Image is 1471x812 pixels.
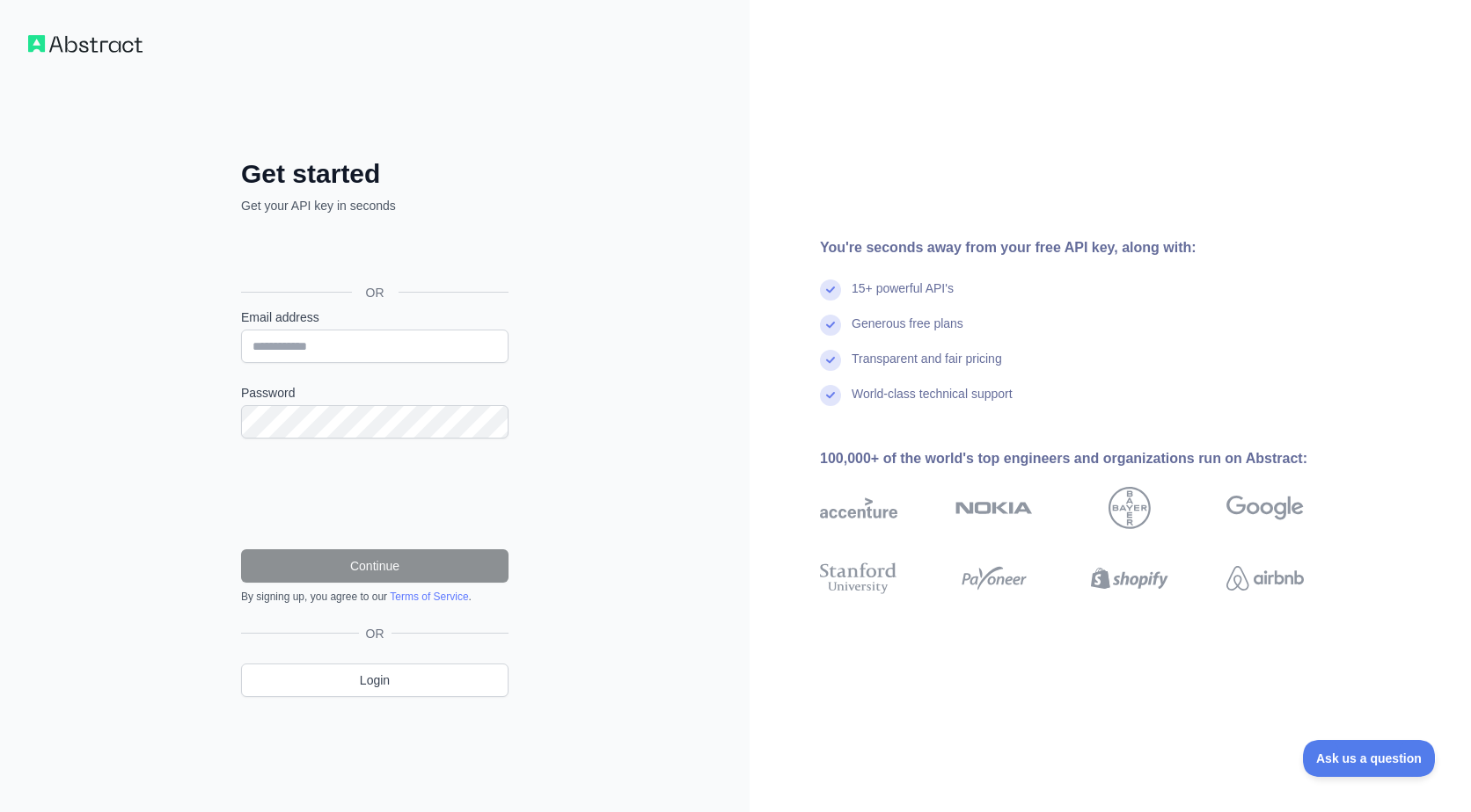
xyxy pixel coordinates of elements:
a: Login [241,663,509,697]
img: payoneer [955,559,1033,598]
button: Continue [241,549,509,583]
img: shopify [1091,559,1168,598]
img: check mark [820,385,841,406]
iframe: reCAPTCHA [241,460,509,528]
label: Email address [241,308,509,326]
div: Transparent and fair pricing [852,350,1002,385]
img: bayer [1109,487,1151,529]
iframe: Sign in with Google Button [232,234,514,272]
img: google [1226,487,1304,529]
img: stanford university [820,559,897,598]
h2: Get started [241,158,509,190]
div: You're seconds away from your free API key, along with: [820,237,1360,258]
a: Terms of Service [390,591,468,603]
img: check mark [820,350,841,371]
div: By signing up, you agree to our . [241,590,509,604]
div: Generous free plans [852,315,963,350]
label: Password [241,384,509,402]
span: OR [352,284,399,301]
div: 100,000+ of the world's top engineers and organizations run on Abstract: [820,448,1360,469]
span: OR [359,625,392,642]
div: 15+ powerful API's [852,279,954,315]
img: Workflow [28,35,143,53]
img: airbnb [1226,559,1304,598]
img: check mark [820,279,841,301]
img: accenture [820,487,897,529]
div: World-class technical support [852,385,1013,420]
iframe: Toggle Customer Support [1303,740,1436,777]
img: nokia [955,487,1033,529]
p: Get your API key in seconds [241,197,509,214]
img: check mark [820,315,841,336]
